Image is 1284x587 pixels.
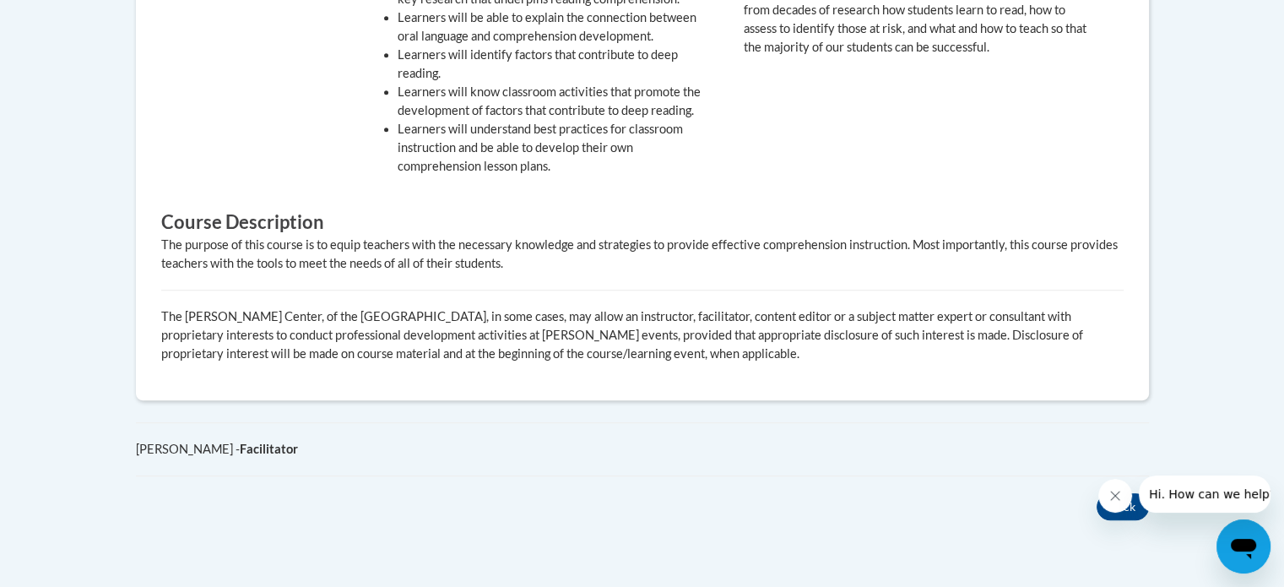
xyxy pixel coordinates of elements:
iframe: Message from company [1139,476,1270,513]
div: [PERSON_NAME] - [136,440,1149,459]
iframe: Close message [1098,479,1132,513]
span: Hi. How can we help? [10,12,137,25]
p: The [PERSON_NAME] Center, of the [GEOGRAPHIC_DATA], in some cases, may allow an instructor, facil... [161,307,1124,363]
div: The purpose of this course is to equip teachers with the necessary knowledge and strategies to pr... [161,236,1124,273]
li: Learners will understand best practices for classroom instruction and be able to develop their ow... [398,120,718,176]
li: Learners will be able to explain the connection between oral language and comprehension development. [398,8,718,46]
iframe: Button to launch messaging window [1216,519,1270,573]
b: Facilitator [240,442,298,456]
h3: Course Description [161,209,1124,236]
li: Learners will identify factors that contribute to deep reading. [398,46,718,83]
li: Learners will know classroom activities that promote the development of factors that contribute t... [398,83,718,120]
button: Back [1097,493,1149,520]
